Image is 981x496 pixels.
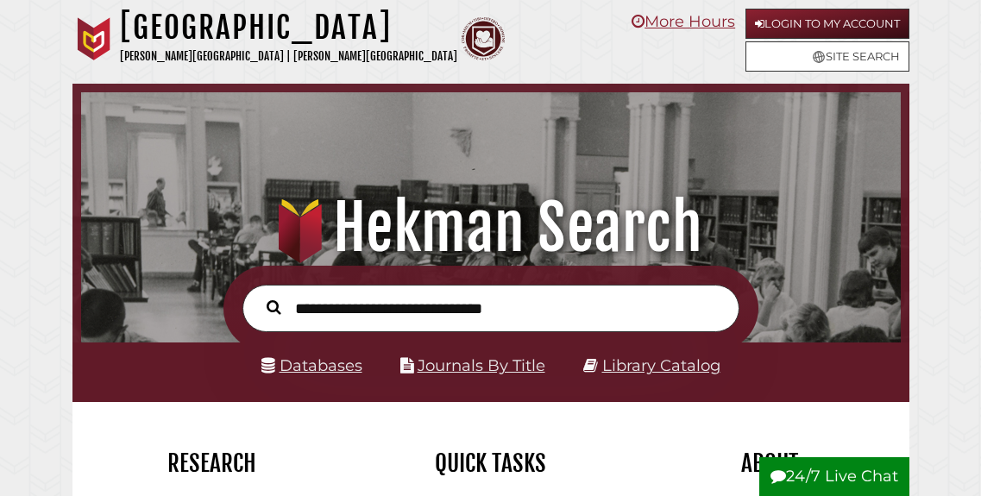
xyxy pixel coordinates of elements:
[364,449,617,478] h2: Quick Tasks
[745,9,909,39] a: Login to My Account
[745,41,909,72] a: Site Search
[96,190,886,266] h1: Hekman Search
[632,12,735,31] a: More Hours
[602,355,720,375] a: Library Catalog
[643,449,896,478] h2: About
[418,355,545,375] a: Journals By Title
[120,9,457,47] h1: [GEOGRAPHIC_DATA]
[462,17,505,60] img: Calvin Theological Seminary
[72,17,116,60] img: Calvin University
[261,355,362,375] a: Databases
[258,296,290,318] button: Search
[85,449,338,478] h2: Research
[267,299,281,315] i: Search
[120,47,457,66] p: [PERSON_NAME][GEOGRAPHIC_DATA] | [PERSON_NAME][GEOGRAPHIC_DATA]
